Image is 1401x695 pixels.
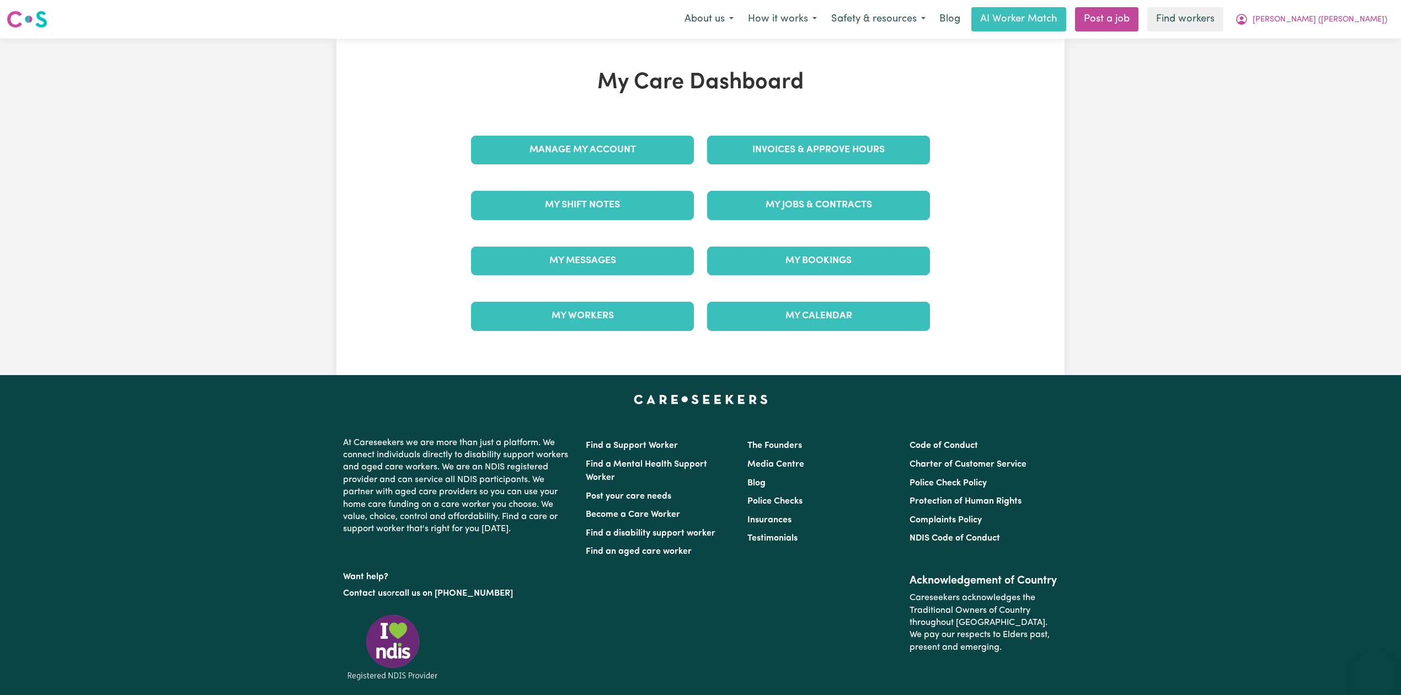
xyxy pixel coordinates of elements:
[910,534,1000,543] a: NDIS Code of Conduct
[747,534,798,543] a: Testimonials
[395,589,513,598] a: call us on [PHONE_NUMBER]
[910,479,987,488] a: Police Check Policy
[933,7,967,31] a: Blog
[343,613,442,682] img: Registered NDIS provider
[7,7,47,32] a: Careseekers logo
[343,589,387,598] a: Contact us
[586,460,707,482] a: Find a Mental Health Support Worker
[824,8,933,31] button: Safety & resources
[971,7,1066,31] a: AI Worker Match
[741,8,824,31] button: How it works
[910,587,1058,658] p: Careseekers acknowledges the Traditional Owners of Country throughout [GEOGRAPHIC_DATA]. We pay o...
[1357,651,1392,686] iframe: Button to launch messaging window
[910,460,1026,469] a: Charter of Customer Service
[707,247,930,275] a: My Bookings
[7,9,47,29] img: Careseekers logo
[1228,8,1394,31] button: My Account
[586,492,671,501] a: Post your care needs
[747,497,803,506] a: Police Checks
[586,510,680,519] a: Become a Care Worker
[471,191,694,220] a: My Shift Notes
[471,302,694,330] a: My Workers
[747,516,792,525] a: Insurances
[910,516,982,525] a: Complaints Policy
[343,583,573,604] p: or
[707,191,930,220] a: My Jobs & Contracts
[707,302,930,330] a: My Calendar
[677,8,741,31] button: About us
[464,69,937,96] h1: My Care Dashboard
[910,574,1058,587] h2: Acknowledgement of Country
[747,479,766,488] a: Blog
[1075,7,1138,31] a: Post a job
[910,441,978,450] a: Code of Conduct
[471,247,694,275] a: My Messages
[1253,14,1387,26] span: [PERSON_NAME] ([PERSON_NAME])
[1147,7,1223,31] a: Find workers
[586,441,678,450] a: Find a Support Worker
[471,136,694,164] a: Manage My Account
[343,566,573,583] p: Want help?
[343,432,573,540] p: At Careseekers we are more than just a platform. We connect individuals directly to disability su...
[747,441,802,450] a: The Founders
[586,529,715,538] a: Find a disability support worker
[707,136,930,164] a: Invoices & Approve Hours
[634,395,768,404] a: Careseekers home page
[586,547,692,556] a: Find an aged care worker
[747,460,804,469] a: Media Centre
[910,497,1022,506] a: Protection of Human Rights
